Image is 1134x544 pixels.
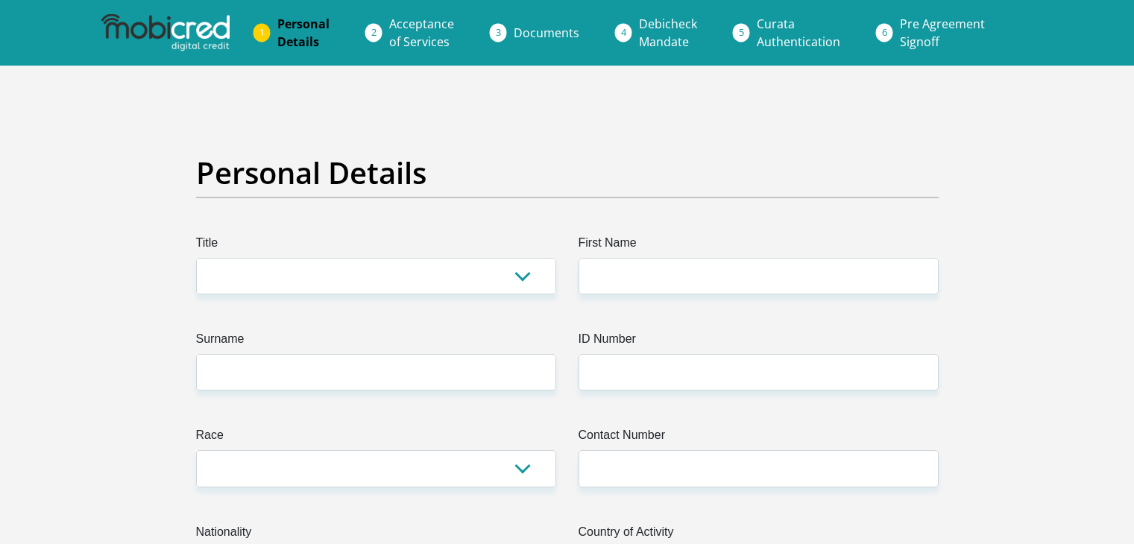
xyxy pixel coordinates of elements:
[101,14,230,51] img: mobicred logo
[389,16,454,50] span: Acceptance of Services
[579,426,939,450] label: Contact Number
[377,9,466,57] a: Acceptanceof Services
[196,234,556,258] label: Title
[639,16,697,50] span: Debicheck Mandate
[579,234,939,258] label: First Name
[627,9,709,57] a: DebicheckMandate
[265,9,341,57] a: PersonalDetails
[888,9,997,57] a: Pre AgreementSignoff
[196,426,556,450] label: Race
[579,354,939,390] input: ID Number
[277,16,330,50] span: Personal Details
[514,25,579,41] span: Documents
[579,330,939,354] label: ID Number
[579,258,939,294] input: First Name
[757,16,840,50] span: Curata Authentication
[196,354,556,390] input: Surname
[196,155,939,191] h2: Personal Details
[196,330,556,354] label: Surname
[502,18,591,48] a: Documents
[900,16,985,50] span: Pre Agreement Signoff
[745,9,852,57] a: CurataAuthentication
[579,450,939,487] input: Contact Number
